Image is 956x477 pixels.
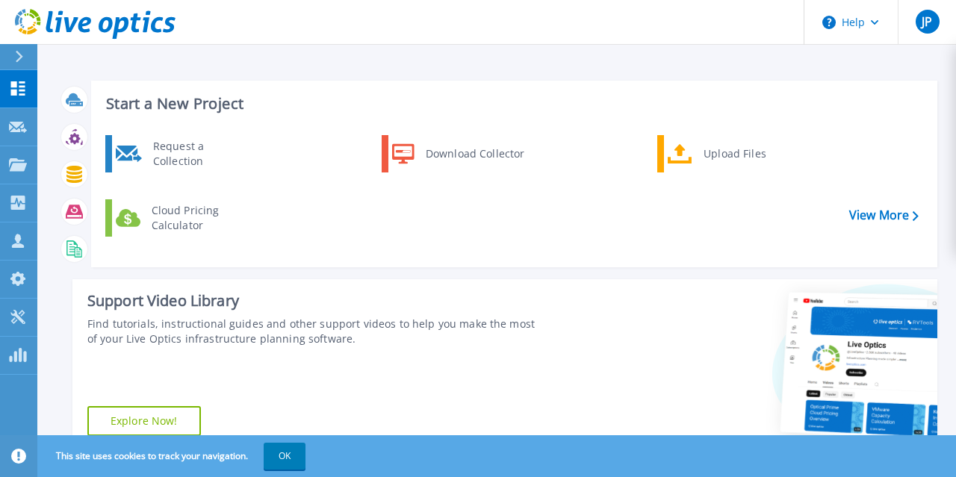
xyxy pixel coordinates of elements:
[382,135,535,172] a: Download Collector
[264,443,305,470] button: OK
[849,208,919,222] a: View More
[87,317,537,346] div: Find tutorials, instructional guides and other support videos to help you make the most of your L...
[41,443,305,470] span: This site uses cookies to track your navigation.
[144,203,255,233] div: Cloud Pricing Calculator
[657,135,810,172] a: Upload Files
[418,139,531,169] div: Download Collector
[696,139,807,169] div: Upload Files
[922,16,932,28] span: JP
[106,96,918,112] h3: Start a New Project
[146,139,255,169] div: Request a Collection
[87,406,201,436] a: Explore Now!
[105,135,258,172] a: Request a Collection
[105,199,258,237] a: Cloud Pricing Calculator
[87,291,537,311] div: Support Video Library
